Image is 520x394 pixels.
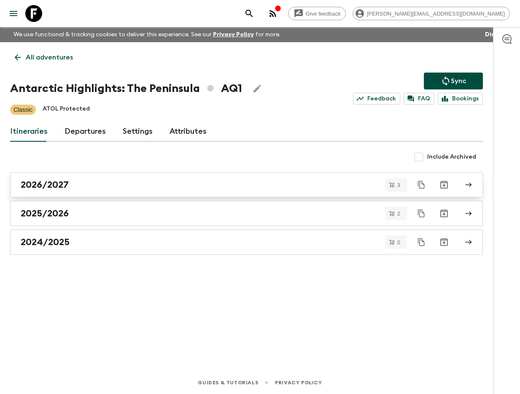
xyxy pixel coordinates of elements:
a: Departures [65,121,106,142]
a: 2024/2025 [10,229,483,255]
span: Give feedback [301,11,345,17]
a: Privacy Policy [275,378,322,387]
a: Settings [123,121,153,142]
h2: 2026/2027 [21,179,69,190]
a: FAQ [404,93,434,105]
h2: 2024/2025 [21,237,70,248]
p: ATOL Protected [43,105,90,115]
h2: 2025/2026 [21,208,69,219]
span: 2 [392,211,405,216]
button: Archive [436,176,453,193]
button: Duplicate [414,235,429,250]
button: Dismiss [483,29,510,40]
button: Archive [436,205,453,222]
p: All adventures [26,52,73,62]
span: Include Archived [427,153,476,161]
p: Sync [451,76,466,86]
a: Privacy Policy [213,32,254,38]
a: Give feedback [288,7,346,20]
a: Bookings [438,93,483,105]
a: Itineraries [10,121,48,142]
button: Archive [436,234,453,251]
span: 0 [392,240,405,245]
button: search adventures [241,5,258,22]
p: Classic [13,105,32,114]
span: [PERSON_NAME][EMAIL_ADDRESS][DOMAIN_NAME] [362,11,509,17]
a: Guides & Tutorials [198,378,258,387]
a: 2026/2027 [10,172,483,197]
a: Feedback [353,93,400,105]
button: Edit Adventure Title [249,80,266,97]
span: 3 [392,182,405,188]
a: All adventures [10,49,78,66]
h1: Antarctic Highlights: The Peninsula AQ1 [10,80,242,97]
button: Sync adventure departures to the booking engine [424,73,483,89]
button: Duplicate [414,177,429,192]
button: Duplicate [414,206,429,221]
a: Attributes [170,121,207,142]
button: menu [5,5,22,22]
p: We use functional & tracking cookies to deliver this experience. See our for more. [10,27,284,42]
a: 2025/2026 [10,201,483,226]
div: [PERSON_NAME][EMAIL_ADDRESS][DOMAIN_NAME] [353,7,510,20]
